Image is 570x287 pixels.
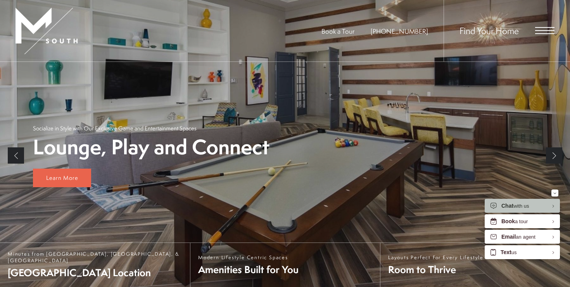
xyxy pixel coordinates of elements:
button: Open Menu [535,27,554,34]
a: Modern Lifestyle Centric Spaces [190,243,380,287]
a: Layouts Perfect For Every Lifestyle [380,243,570,287]
p: Lounge, Play and Connect [33,136,269,158]
span: Room to Thrive [388,263,484,276]
span: Modern Lifestyle Centric Spaces [198,254,299,261]
a: Book a Tour [321,27,354,36]
a: Learn More [33,169,91,187]
span: [PHONE_NUMBER] [371,27,428,36]
a: Call Us at 813-570-8014 [371,27,428,36]
img: MSouth [16,8,78,54]
p: Socialize in Style with Our Exclusive Game and Entertainment Spaces [33,124,197,132]
a: Find Your Home [459,24,519,37]
span: [GEOGRAPHIC_DATA] Location [8,266,182,279]
a: Next [546,147,562,164]
span: Amenities Built for You [198,263,299,276]
span: Learn More [46,174,78,182]
a: Previous [8,147,24,164]
span: Minutes from [GEOGRAPHIC_DATA], [GEOGRAPHIC_DATA], & [GEOGRAPHIC_DATA] [8,251,182,264]
span: Layouts Perfect For Every Lifestyle [388,254,484,261]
